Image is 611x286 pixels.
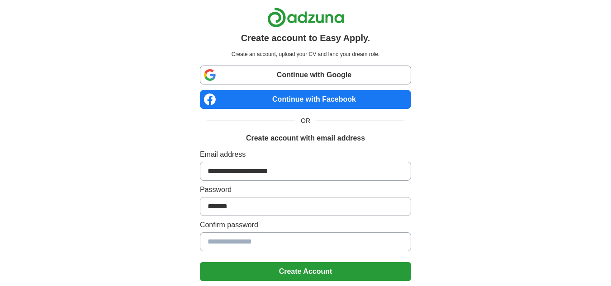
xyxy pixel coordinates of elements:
h1: Create account to Easy Apply. [241,31,370,45]
h1: Create account with email address [246,133,365,144]
a: Continue with Google [200,66,411,84]
p: Create an account, upload your CV and land your dream role. [202,50,409,58]
a: Continue with Facebook [200,90,411,109]
img: Adzuna logo [267,7,344,28]
label: Password [200,184,411,195]
label: Confirm password [200,220,411,230]
label: Email address [200,149,411,160]
span: OR [295,116,316,126]
button: Create Account [200,262,411,281]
